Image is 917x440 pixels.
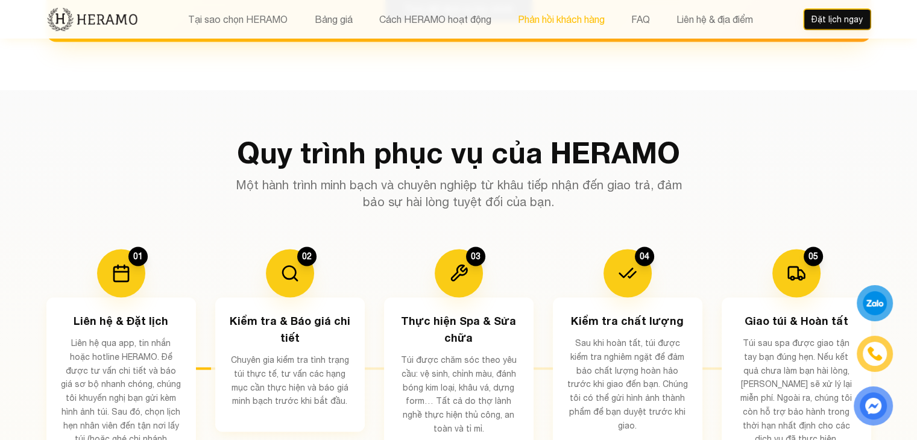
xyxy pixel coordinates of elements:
button: FAQ [627,11,653,27]
div: 04 [635,247,654,266]
div: 01 [128,247,148,266]
p: Chuyên gia kiểm tra tình trạng túi thực tế, tư vấn các hạng mục cần thực hiện và báo giá minh bạc... [230,353,350,407]
button: Bảng giá [310,11,356,27]
div: 05 [804,247,823,266]
p: Túi được chăm sóc theo yêu cầu: vệ sinh, chỉnh màu, đánh bóng kim loại, khâu vá, dựng form… Tất c... [399,353,519,435]
h3: Giao túi & Hoàn tất [736,312,857,328]
h3: Liên hệ & Đặt lịch [61,312,181,328]
button: Liên hệ & địa điểm [672,11,756,27]
img: new-logo.3f60348b.png [46,7,139,32]
h3: Kiểm tra chất lượng [567,312,688,328]
img: phone-icon [867,346,883,362]
button: Cách HERAMO hoạt động [375,11,494,27]
button: Đặt lịch ngay [803,8,871,30]
div: 03 [466,247,485,266]
h2: Quy trình phục vụ của HERAMO [46,138,871,167]
h3: Kiểm tra & Báo giá chi tiết [230,312,350,345]
button: Tại sao chọn HERAMO [184,11,291,27]
h3: Thực hiện Spa & Sửa chữa [399,312,519,345]
a: phone-icon [858,337,892,371]
button: Phản hồi khách hàng [514,11,608,27]
div: 02 [297,247,317,266]
p: Sau khi hoàn tất, túi được kiểm tra nghiêm ngặt để đảm bảo chất lượng hoàn hảo trước khi giao đến... [567,336,688,432]
p: Một hành trình minh bạch và chuyên nghiệp từ khâu tiếp nhận đến giao trả, đảm bảo sự hài lòng tuy... [227,177,690,210]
